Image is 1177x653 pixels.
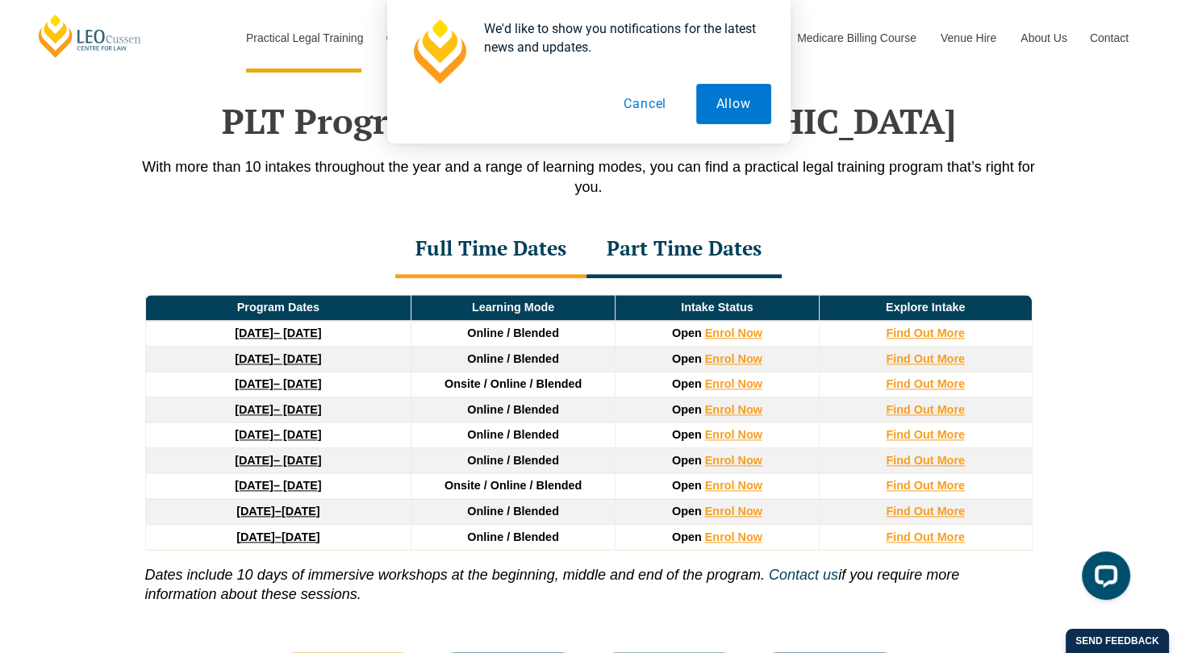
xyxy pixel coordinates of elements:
span: Open [672,479,702,492]
img: notification icon [407,19,471,84]
a: Enrol Now [705,352,762,365]
a: Enrol Now [705,377,762,390]
a: Find Out More [886,377,965,390]
div: We'd like to show you notifications for the latest news and updates. [471,19,771,56]
a: Find Out More [886,428,965,441]
td: Learning Mode [411,295,616,321]
a: Contact us [769,567,838,583]
strong: [DATE] [235,479,273,492]
a: Enrol Now [705,428,762,441]
a: Enrol Now [705,530,762,543]
span: Online / Blended [467,403,559,416]
span: Online / Blended [467,530,559,543]
strong: [DATE] [235,454,273,467]
a: Find Out More [886,352,965,365]
strong: [DATE] [235,326,273,339]
a: [DATE]– [DATE] [235,352,321,365]
a: Enrol Now [705,479,762,492]
a: Enrol Now [705,326,762,339]
span: Open [672,326,702,339]
div: Part Time Dates [586,222,782,278]
strong: [DATE] [235,403,273,416]
span: Open [672,505,702,518]
p: With more than 10 intakes throughout the year and a range of learning modes, you can find a pract... [129,157,1049,198]
span: Online / Blended [467,326,559,339]
strong: [DATE] [236,505,275,518]
div: Full Time Dates [395,222,586,278]
a: Enrol Now [705,505,762,518]
a: Find Out More [886,479,965,492]
strong: [DATE] [235,428,273,441]
span: Online / Blended [467,428,559,441]
button: Allow [696,84,771,124]
span: [DATE] [282,505,320,518]
a: Find Out More [886,530,965,543]
iframe: LiveChat chat widget [1069,545,1137,613]
span: Open [672,403,702,416]
a: [DATE]– [DATE] [235,326,321,339]
a: Find Out More [886,454,965,467]
button: Cancel [603,84,687,124]
a: [DATE]–[DATE] [236,505,319,518]
a: Find Out More [886,505,965,518]
a: [DATE]– [DATE] [235,479,321,492]
a: Find Out More [886,403,965,416]
a: Find Out More [886,326,965,339]
span: Online / Blended [467,505,559,518]
strong: [DATE] [235,377,273,390]
td: Explore Intake [819,295,1032,321]
i: Dates include 10 days of immersive workshops at the beginning, middle and end of the program. [145,567,765,583]
span: Open [672,377,702,390]
span: Onsite / Online / Blended [445,479,582,492]
span: Open [672,428,702,441]
span: Online / Blended [467,454,559,467]
strong: [DATE] [235,352,273,365]
a: Enrol Now [705,403,762,416]
span: Open [672,454,702,467]
td: Program Dates [145,295,411,321]
td: Intake Status [615,295,819,321]
span: Open [672,530,702,543]
strong: [DATE] [236,530,275,543]
a: [DATE]– [DATE] [235,377,321,390]
a: Enrol Now [705,454,762,467]
a: [DATE]– [DATE] [235,403,321,416]
p: if you require more information about these sessions. [145,550,1033,604]
span: Online / Blended [467,352,559,365]
a: [DATE]– [DATE] [235,428,321,441]
a: [DATE]– [DATE] [235,454,321,467]
span: Open [672,352,702,365]
span: [DATE] [282,530,320,543]
a: [DATE]–[DATE] [236,530,319,543]
span: Onsite / Online / Blended [445,377,582,390]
